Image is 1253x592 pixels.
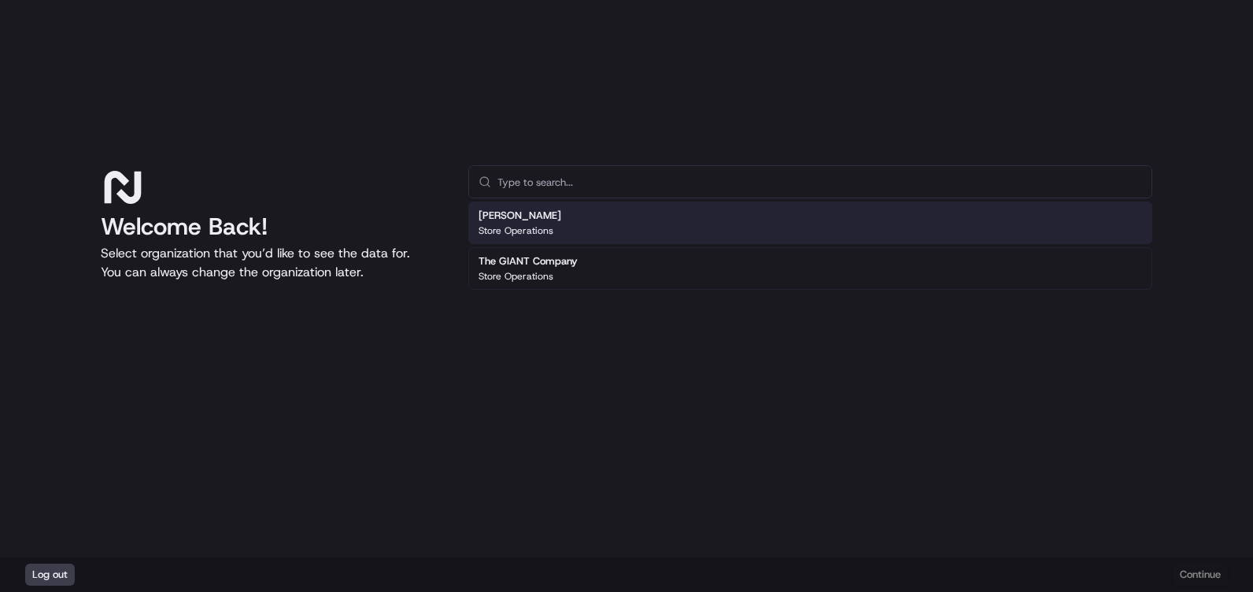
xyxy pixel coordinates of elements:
p: Select organization that you’d like to see the data for. You can always change the organization l... [101,244,443,282]
input: Type to search... [497,166,1142,198]
p: Store Operations [479,224,553,237]
div: Suggestions [468,198,1152,293]
button: Log out [25,564,75,586]
h2: The GIANT Company [479,254,578,268]
h2: [PERSON_NAME] [479,209,561,223]
h1: Welcome Back! [101,213,443,241]
p: Store Operations [479,270,553,283]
